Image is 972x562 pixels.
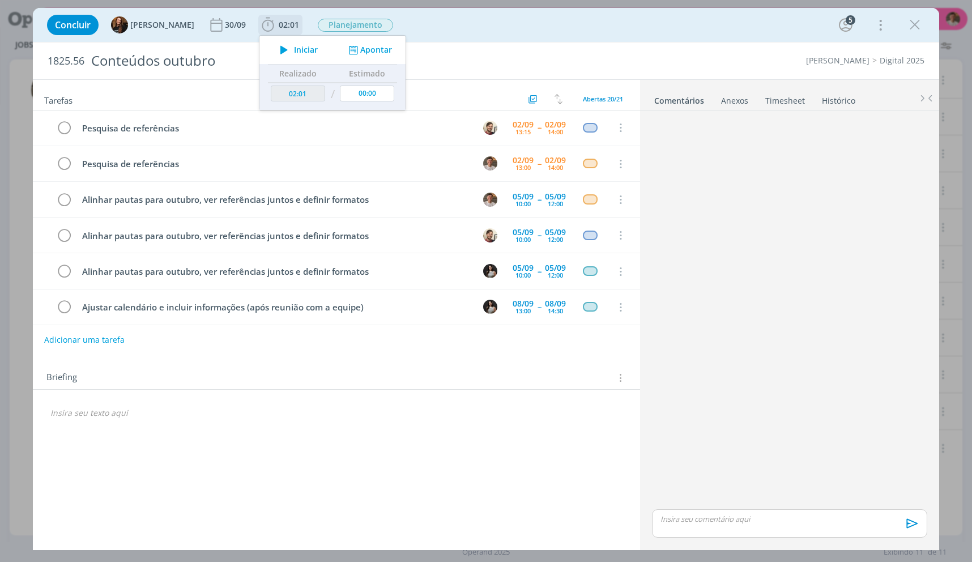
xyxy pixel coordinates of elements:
div: 10:00 [515,201,531,207]
div: Conteúdos outubro [87,47,555,75]
a: Comentários [654,90,705,107]
div: 02/09 [545,156,566,164]
div: 12:00 [548,272,563,278]
div: 14:00 [548,129,563,135]
span: -- [538,160,541,168]
button: Concluir [47,15,99,35]
a: Timesheet [765,90,805,107]
div: 30/09 [225,21,248,29]
span: Planejamento [318,19,393,32]
img: C [483,264,497,278]
div: 05/09 [513,264,534,272]
button: Adicionar uma tarefa [44,330,125,350]
span: Tarefas [44,92,73,106]
a: Histórico [821,90,856,107]
td: / [328,83,338,106]
div: Alinhar pautas para outubro, ver referências juntos e definir formatos [77,265,472,279]
ul: 02:01 [259,35,406,110]
img: T [111,16,128,33]
button: 02:01 [259,16,302,34]
div: 13:00 [515,308,531,314]
span: -- [538,267,541,275]
button: T [481,155,498,172]
div: 08/09 [545,300,566,308]
div: 08/09 [513,300,534,308]
div: Anexos [721,95,748,107]
a: Digital 2025 [880,55,924,66]
div: 05/09 [545,264,566,272]
button: T [481,191,498,208]
span: [PERSON_NAME] [130,21,194,29]
span: -- [538,124,541,131]
span: Abertas 20/21 [583,95,623,103]
div: 14:30 [548,308,563,314]
span: 02:01 [279,19,299,30]
img: arrow-down-up.svg [555,94,562,104]
div: 12:00 [548,201,563,207]
div: 05/09 [545,193,566,201]
div: Pesquisa de referências [77,157,472,171]
div: 13:00 [515,164,531,171]
button: G [481,227,498,244]
button: C [481,263,498,280]
div: 05/09 [513,193,534,201]
div: 10:00 [515,236,531,242]
div: 02/09 [513,156,534,164]
th: Estimado [337,65,397,83]
span: -- [538,231,541,239]
div: 10:00 [515,272,531,278]
div: 02/09 [513,121,534,129]
span: -- [538,303,541,311]
div: 05/09 [545,228,566,236]
div: Alinhar pautas para outubro, ver referências juntos e definir formatos [77,193,472,207]
div: Alinhar pautas para outubro, ver referências juntos e definir formatos [77,229,472,243]
span: Briefing [46,371,77,385]
img: C [483,300,497,314]
span: 1825.56 [48,55,84,67]
button: 5 [837,16,855,34]
div: 13:15 [515,129,531,135]
th: Realizado [268,65,328,83]
div: 14:00 [548,164,563,171]
button: C [481,299,498,316]
button: T[PERSON_NAME] [111,16,194,33]
button: Apontar [346,44,393,56]
span: -- [538,195,541,203]
div: 02/09 [545,121,566,129]
img: T [483,156,497,171]
div: Pesquisa de referências [77,121,472,135]
img: G [483,228,497,242]
a: [PERSON_NAME] [806,55,869,66]
div: 05/09 [513,228,534,236]
div: Ajustar calendário e incluir informações (após reunião com a equipe) [77,300,472,314]
img: T [483,193,497,207]
div: dialog [33,8,939,550]
img: G [483,121,497,135]
button: G [481,119,498,136]
div: 5 [846,15,855,25]
button: Planejamento [317,18,394,32]
div: 12:00 [548,236,563,242]
button: Iniciar [274,42,318,58]
span: Iniciar [294,46,318,54]
span: Concluir [55,20,91,29]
